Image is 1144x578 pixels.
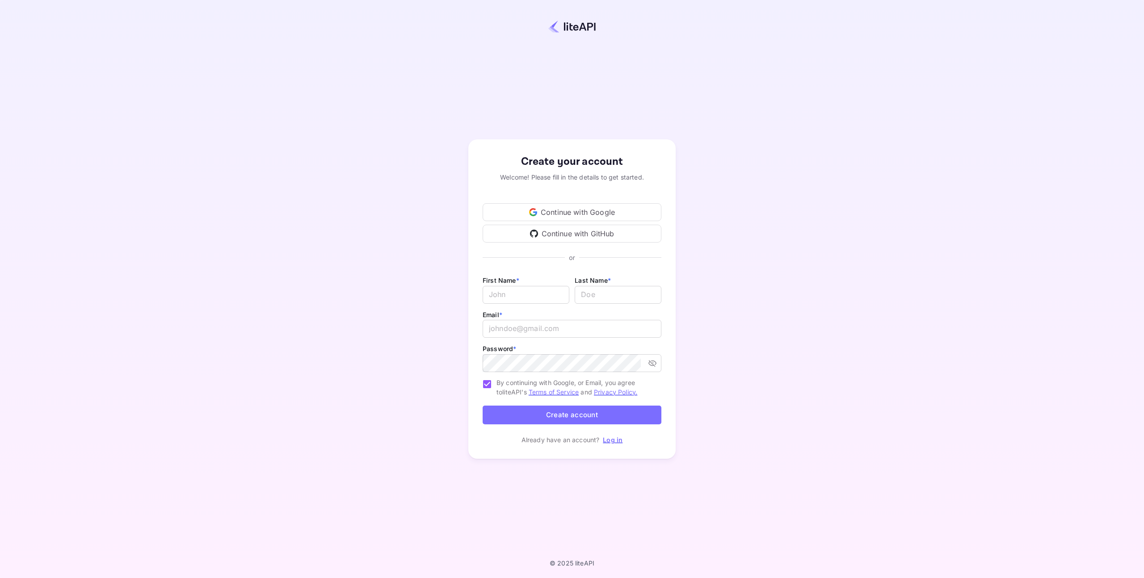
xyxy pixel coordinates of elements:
[575,276,611,284] label: Last Name
[483,286,569,304] input: John
[483,320,661,338] input: johndoe@gmail.com
[529,388,579,396] a: Terms of Service
[594,388,637,396] a: Privacy Policy.
[483,406,661,425] button: Create account
[483,276,519,284] label: First Name
[644,355,660,371] button: toggle password visibility
[575,286,661,304] input: Doe
[548,20,596,33] img: liteapi
[603,436,622,444] a: Log in
[483,154,661,170] div: Create your account
[496,378,654,397] span: By continuing with Google, or Email, you agree to liteAPI's and
[483,225,661,243] div: Continue with GitHub
[483,172,661,182] div: Welcome! Please fill in the details to get started.
[483,345,516,352] label: Password
[483,203,661,221] div: Continue with Google
[550,559,594,567] p: © 2025 liteAPI
[522,435,600,444] p: Already have an account?
[483,311,502,318] label: Email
